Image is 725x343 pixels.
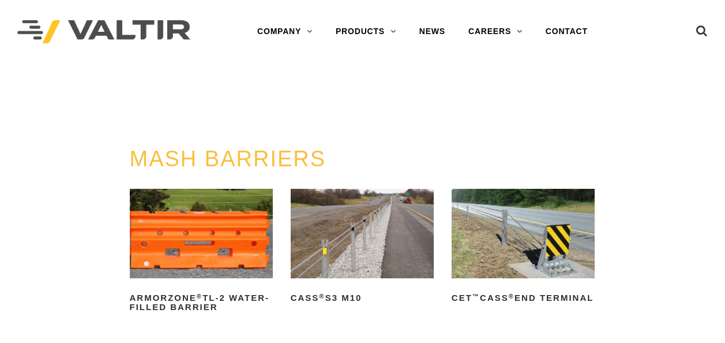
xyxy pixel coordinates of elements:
img: Valtir [17,20,190,44]
sup: ® [509,293,514,300]
h2: CASS S3 M10 [291,289,434,307]
h2: ArmorZone TL-2 Water-Filled Barrier [130,289,273,316]
h2: CET CASS End Terminal [452,289,595,307]
a: MASH BARRIERS [130,147,326,171]
a: COMPANY [246,20,324,43]
a: CET™CASS®End Terminal [452,189,595,307]
a: PRODUCTS [324,20,408,43]
a: CAREERS [457,20,534,43]
sup: ® [197,293,202,300]
a: ArmorZone®TL-2 Water-Filled Barrier [130,189,273,316]
a: NEWS [408,20,457,43]
sup: ® [319,293,325,300]
a: CONTACT [534,20,599,43]
sup: ™ [472,293,480,300]
a: CASS®S3 M10 [291,189,434,307]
